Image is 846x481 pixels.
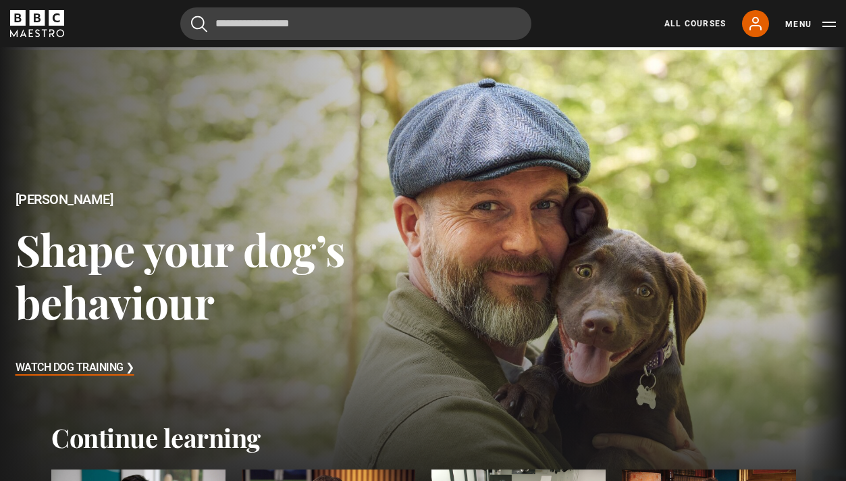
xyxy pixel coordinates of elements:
h2: Continue learning [51,422,795,453]
h2: [PERSON_NAME] [16,192,423,207]
h3: Shape your dog’s behaviour [16,223,423,328]
input: Search [180,7,531,40]
button: Toggle navigation [785,18,836,31]
h3: Watch Dog Training ❯ [16,358,134,378]
svg: BBC Maestro [10,10,64,37]
a: All Courses [664,18,726,30]
button: Submit the search query [191,16,207,32]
